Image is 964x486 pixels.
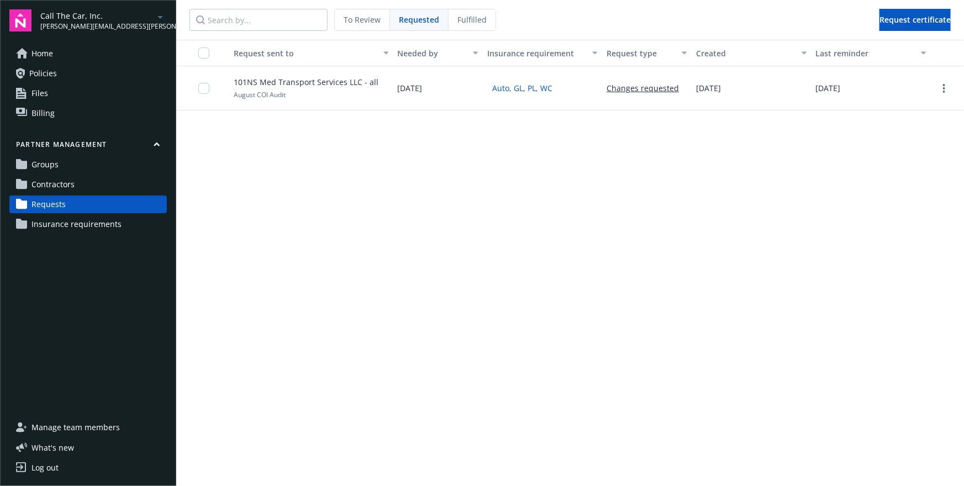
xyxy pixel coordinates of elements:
span: [PERSON_NAME][EMAIL_ADDRESS][PERSON_NAME][DOMAIN_NAME] [40,22,154,31]
span: Insurance requirements [31,215,122,233]
button: Needed by [393,40,483,66]
span: To Review [344,14,381,25]
span: Home [31,45,53,62]
span: Files [31,84,48,102]
input: Search by... [189,9,328,31]
span: [DATE] [398,82,423,94]
span: [DATE] [696,82,721,94]
button: Call The Car, Inc.[PERSON_NAME][EMAIL_ADDRESS][PERSON_NAME][DOMAIN_NAME]arrowDropDown [40,9,167,31]
button: Last reminder [812,40,931,66]
a: Files [9,84,167,102]
span: 101NS Med Transport Services LLC - all [234,76,378,88]
span: Manage team members [31,419,120,436]
div: Request type [607,47,675,59]
div: Log out [31,459,59,477]
span: Billing [31,104,55,122]
button: Partner management [9,140,167,154]
a: Home [9,45,167,62]
a: Billing [9,104,167,122]
a: Policies [9,65,167,82]
span: August COI Audit [234,90,286,99]
a: more [937,82,951,95]
a: Manage team members [9,419,167,436]
button: Changes requested [607,82,679,94]
span: [DATE] [816,82,841,94]
span: What ' s new [31,442,74,453]
input: Select all [198,47,209,59]
a: Groups [9,156,167,173]
div: Last reminder [816,47,914,59]
button: Request type [602,40,692,66]
a: Insurance requirements [9,215,167,233]
button: What's new [9,442,92,453]
span: Created [696,48,726,59]
a: Requests [9,196,167,213]
a: Contractors [9,176,167,193]
span: Groups [31,156,59,173]
div: Request sent to [225,47,377,59]
span: Contractors [31,176,75,193]
div: Insurance requirement [487,47,586,59]
span: Request certificate [879,14,951,25]
div: Needed by [398,47,466,59]
span: Call The Car, Inc. [40,10,154,22]
img: navigator-logo.svg [9,9,31,31]
input: Toggle Row Selected [198,83,209,94]
span: Policies [29,65,57,82]
span: Fulfilled [457,14,487,25]
span: Requested [399,14,439,25]
span: Requests [31,196,66,213]
button: Auto, GL, PL, WC [487,80,557,97]
button: Request certificate [879,9,951,31]
button: Insurance requirement [483,40,602,66]
a: arrowDropDown [154,10,167,23]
